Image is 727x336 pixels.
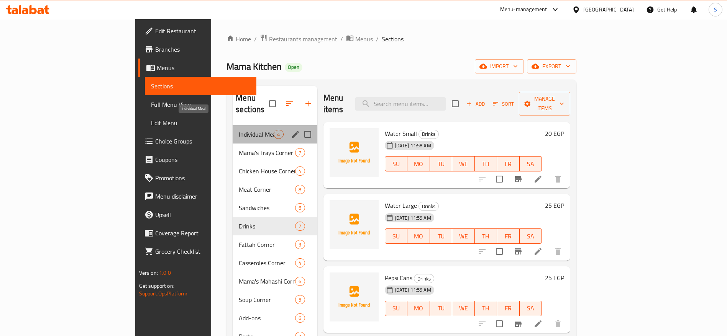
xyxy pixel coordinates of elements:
[545,272,564,283] h6: 25 EGP
[418,130,439,139] div: Drinks
[355,97,446,111] input: search
[392,142,434,149] span: [DATE] 11:58 AM
[355,34,373,44] span: Menus
[478,231,494,242] span: TH
[155,228,251,238] span: Coverage Report
[500,231,517,242] span: FR
[145,95,257,114] a: Full Menu View
[239,203,295,212] span: Sandwiches
[385,272,412,284] span: Pepsi Cans
[285,64,302,70] span: Open
[295,148,305,157] div: items
[500,303,517,314] span: FR
[520,228,542,244] button: SA
[151,118,251,127] span: Edit Menu
[295,166,305,176] div: items
[264,96,281,112] span: Select all sections
[155,173,251,183] span: Promotions
[295,168,304,175] span: 4
[419,130,438,139] span: Drinks
[269,34,337,44] span: Restaurants management
[385,156,407,171] button: SU
[295,296,304,303] span: 5
[392,286,434,294] span: [DATE] 11:59 AM
[239,313,295,323] div: Add-ons
[509,170,527,188] button: Branch-specific-item
[525,94,564,113] span: Manage items
[274,130,283,139] div: items
[452,156,475,171] button: WE
[533,175,543,184] a: Edit menu item
[239,148,295,157] div: Mama's Trays Corner
[519,92,570,116] button: Manage items
[281,95,299,113] span: Sort sections
[139,268,158,278] span: Version:
[138,59,257,77] a: Menus
[388,158,404,170] span: SU
[239,222,295,231] span: Drinks
[285,63,302,72] div: Open
[376,34,379,44] li: /
[455,231,472,242] span: WE
[418,202,439,211] div: Drinks
[385,200,417,211] span: Water Large
[239,295,295,304] div: Soup Corner
[545,128,564,139] h6: 20 EGP
[274,131,283,138] span: 4
[295,240,305,249] div: items
[549,242,567,261] button: delete
[509,315,527,333] button: Branch-specific-item
[545,200,564,211] h6: 25 EGP
[159,268,171,278] span: 1.0.0
[239,166,295,176] span: Chicken House Corner
[138,40,257,59] a: Branches
[295,185,305,194] div: items
[295,295,305,304] div: items
[233,125,317,144] div: Individual Meal4edit
[509,242,527,261] button: Branch-specific-item
[475,228,497,244] button: TH
[151,82,251,91] span: Sections
[340,34,343,44] li: /
[520,301,542,316] button: SA
[488,98,519,110] span: Sort items
[295,277,305,286] div: items
[155,137,251,146] span: Choice Groups
[523,303,539,314] span: SA
[410,158,427,170] span: MO
[295,315,304,322] span: 6
[491,171,507,187] span: Select to update
[138,150,257,169] a: Coupons
[295,186,304,193] span: 8
[475,156,497,171] button: TH
[239,258,295,267] span: Casseroles Corner
[295,203,305,212] div: items
[145,77,257,95] a: Sections
[455,158,472,170] span: WE
[295,258,305,267] div: items
[583,5,634,14] div: [GEOGRAPHIC_DATA]
[419,202,438,211] span: Drinks
[520,156,542,171] button: SA
[433,303,450,314] span: TU
[233,144,317,162] div: Mama's Trays Corner7
[493,99,514,108] span: Sort
[138,169,257,187] a: Promotions
[151,100,251,109] span: Full Menu View
[497,156,520,171] button: FR
[226,34,576,44] nav: breadcrumb
[491,316,507,332] span: Select to update
[239,185,295,194] span: Meat Corner
[407,156,430,171] button: MO
[714,5,717,14] span: S
[392,214,434,222] span: [DATE] 11:59 AM
[138,132,257,150] a: Choice Groups
[138,224,257,242] a: Coverage Report
[475,59,524,73] button: import
[290,129,301,140] button: edit
[323,92,346,115] h2: Menu items
[233,290,317,309] div: Soup Corner5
